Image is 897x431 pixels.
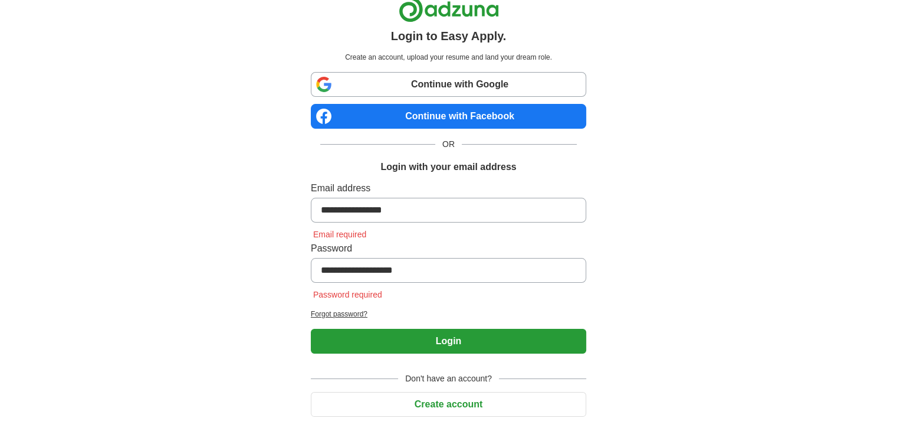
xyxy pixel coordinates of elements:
[311,241,586,256] label: Password
[311,104,586,129] a: Continue with Facebook
[391,27,507,45] h1: Login to Easy Apply.
[311,399,586,409] a: Create account
[311,72,586,97] a: Continue with Google
[313,52,584,63] p: Create an account, upload your resume and land your dream role.
[435,138,462,151] span: OR
[311,181,586,195] label: Email address
[311,290,385,299] span: Password required
[311,392,586,417] button: Create account
[311,309,586,319] a: Forgot password?
[380,160,516,174] h1: Login with your email address
[311,230,369,239] span: Email required
[398,373,499,385] span: Don't have an account?
[311,329,586,354] button: Login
